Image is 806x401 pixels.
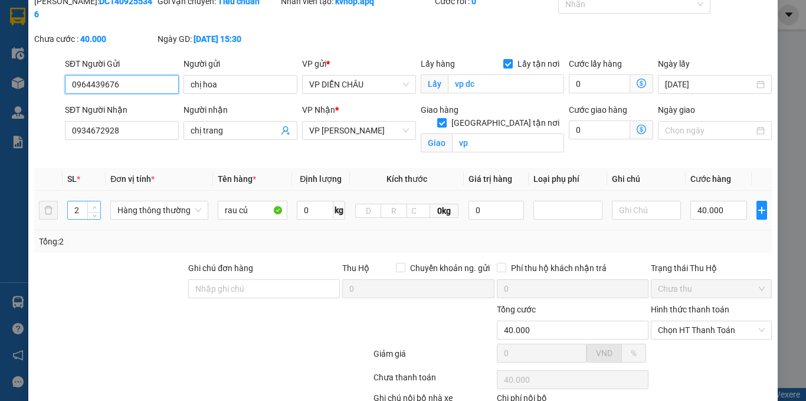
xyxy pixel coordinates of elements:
[28,9,113,48] strong: CHUYỂN PHÁT NHANH AN PHÚ QUÝ
[281,126,290,135] span: user-add
[342,263,369,273] span: Thu Hộ
[184,57,297,70] div: Người gửi
[612,201,681,220] input: Ghi Chú
[607,168,686,191] th: Ghi chú
[447,116,564,129] span: [GEOGRAPHIC_DATA] tận nơi
[569,74,630,93] input: Cước lấy hàng
[372,371,496,392] div: Chưa thanh toán
[506,262,611,275] span: Phí thu hộ khách nhận trả
[302,105,335,115] span: VP Nhận
[497,305,536,314] span: Tổng cước
[665,78,754,91] input: Ngày lấy
[218,174,256,184] span: Tên hàng
[67,174,77,184] span: SL
[569,105,627,115] label: Cước giao hàng
[39,235,312,248] div: Tổng: 2
[430,204,459,218] span: 0kg
[651,305,729,314] label: Hình thức thanh toán
[39,201,58,220] button: delete
[658,105,695,115] label: Ngày giao
[631,348,637,358] span: %
[405,262,494,275] span: Chuyển khoản ng. gửi
[372,347,496,368] div: Giảm giá
[355,204,381,218] input: D
[87,201,100,212] span: Increase Value
[91,213,98,220] span: down
[756,201,767,220] button: plus
[300,174,342,184] span: Định lượng
[110,174,155,184] span: Đơn vị tính
[658,59,690,69] label: Ngày lấy
[309,122,409,139] span: VP GIA LÂM
[596,348,612,358] span: VND
[91,204,98,211] span: up
[158,32,279,45] div: Ngày GD:
[529,168,607,191] th: Loại phụ phí
[658,321,765,339] span: Chọn HT Thanh Toán
[665,124,754,137] input: Ngày giao
[194,34,241,44] b: [DATE] 15:30
[34,32,155,45] div: Chưa cước :
[302,57,416,70] div: VP gửi
[452,133,564,152] input: Giao tận nơi
[386,174,427,184] span: Kích thước
[87,212,100,219] span: Decrease Value
[80,34,106,44] b: 40.000
[757,206,766,215] span: plus
[421,74,448,93] span: Lấy
[65,103,179,116] div: SĐT Người Nhận
[690,174,731,184] span: Cước hàng
[188,279,340,298] input: Ghi chú đơn hàng
[468,174,512,184] span: Giá trị hàng
[421,105,458,115] span: Giao hàng
[421,59,455,69] span: Lấy hàng
[381,204,407,218] input: R
[513,57,564,70] span: Lấy tận nơi
[407,204,430,218] input: C
[6,64,23,122] img: logo
[188,263,253,273] label: Ghi chú đơn hàng
[218,201,287,220] input: VD: Bàn, Ghế
[569,120,630,139] input: Cước giao hàng
[448,74,564,93] input: Lấy tận nơi
[117,201,201,219] span: Hàng thông thường
[184,103,297,116] div: Người nhận
[658,280,765,298] span: Chưa thu
[569,59,622,69] label: Cước lấy hàng
[27,50,114,90] span: [GEOGRAPHIC_DATA], [GEOGRAPHIC_DATA] ↔ [GEOGRAPHIC_DATA]
[421,133,452,152] span: Giao
[309,76,409,93] span: VP DIỄN CHÂU
[333,201,345,220] span: kg
[651,262,772,275] div: Trạng thái Thu Hộ
[637,125,646,134] span: dollar-circle
[65,57,179,70] div: SĐT Người Gửi
[637,79,646,88] span: dollar-circle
